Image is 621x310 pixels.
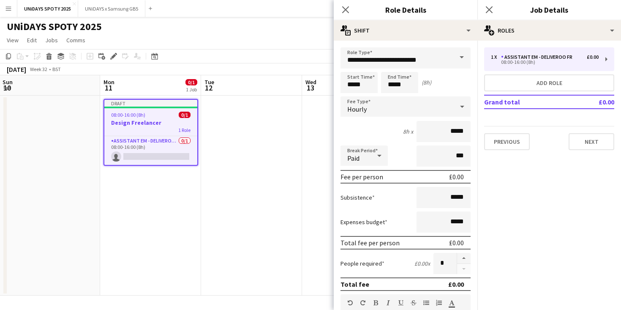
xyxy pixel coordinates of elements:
div: Total fee per person [340,239,400,247]
span: Sun [3,78,13,86]
button: Increase [457,253,471,264]
span: 0/1 [179,112,191,118]
div: Roles [477,20,621,41]
div: Total fee [340,280,369,288]
a: View [3,35,22,46]
span: Mon [103,78,114,86]
span: 1 Role [178,127,191,133]
button: Unordered List [423,299,429,306]
button: Strikethrough [411,299,417,306]
span: Paid [347,154,360,162]
span: 0/1 [185,79,197,85]
td: £0.00 [574,95,614,109]
span: View [7,36,19,44]
label: Subsistence [340,194,375,201]
span: 13 [304,83,316,93]
button: Text Color [449,299,455,306]
div: £0.00 [587,54,599,60]
div: Fee per person [340,173,383,181]
h3: Design Freelancer [104,119,197,126]
span: 12 [203,83,214,93]
button: Bold [373,299,379,306]
div: 1 Job [186,86,197,93]
button: UNiDAYS x Samsung GB5 [78,0,145,17]
label: People required [340,260,384,267]
span: Tue [204,78,214,86]
div: BST [52,66,61,72]
a: Edit [24,35,40,46]
button: Redo [360,299,366,306]
div: [DATE] [7,65,26,74]
div: 8h x [403,128,413,135]
button: Underline [398,299,404,306]
button: Add role [484,74,614,91]
span: Comms [66,36,85,44]
div: (8h) [422,79,431,86]
button: Ordered List [436,299,442,306]
span: Wed [305,78,316,86]
div: £0.00 x [414,260,430,267]
div: £0.00 [448,280,464,288]
span: Edit [27,36,37,44]
div: Shift [334,20,477,41]
div: £0.00 [449,239,464,247]
h1: UNiDAYS SPOTY 2025 [7,20,102,33]
app-job-card: Draft08:00-16:00 (8h)0/1Design Freelancer1 RoleAssistant EM - Deliveroo FR0/108:00-16:00 (8h) [103,99,198,166]
a: Comms [63,35,89,46]
div: 08:00-16:00 (8h) [491,60,599,64]
h3: Role Details [334,4,477,15]
button: Undo [347,299,353,306]
span: Week 32 [28,66,49,72]
span: 10 [1,83,13,93]
button: Next [569,133,614,150]
button: Italic [385,299,391,306]
span: 11 [102,83,114,93]
label: Expenses budget [340,218,387,226]
button: UNiDAYS SPOTY 2025 [17,0,78,17]
span: Jobs [45,36,58,44]
button: Previous [484,133,530,150]
div: 1 x [491,54,501,60]
span: 08:00-16:00 (8h) [111,112,145,118]
h3: Job Details [477,4,621,15]
div: Assistant EM - Deliveroo FR [501,54,576,60]
div: £0.00 [449,173,464,181]
span: Hourly [347,105,367,113]
app-card-role: Assistant EM - Deliveroo FR0/108:00-16:00 (8h) [104,136,197,165]
td: Grand total [484,95,574,109]
div: Draft [104,100,197,107]
a: Jobs [42,35,61,46]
